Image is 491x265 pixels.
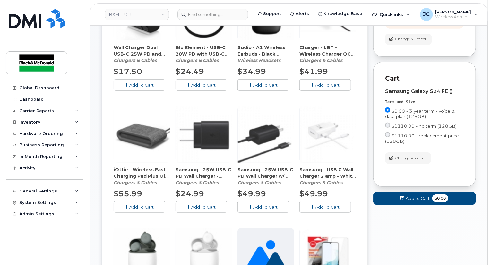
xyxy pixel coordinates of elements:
[237,44,294,64] div: Sudio - A1 Wireless Earbuds - Black (CAHEBE000061)
[237,180,280,185] em: Chargers & Cables
[254,82,278,88] span: Add To Cart
[253,7,286,20] a: Support
[299,79,351,90] button: Add To Cart
[385,152,431,164] button: Change Product
[299,189,328,198] span: $49.99
[176,44,232,57] span: Blu Element - USB-C 20W PD with USB-C Cable 4ft Wall Charger - Black (CAHCPZ000096)
[254,204,278,209] span: Add To Cart
[237,79,289,90] button: Add To Cart
[299,167,356,186] div: Samsung - USB C Wall Charger 2 amp - White (CAHCPZ000055)
[176,106,232,163] img: accessory36708.JPG
[299,167,356,179] span: Samsung - USB C Wall Charger 2 amp - White (CAHCPZ000055)
[385,107,390,113] input: $0.00 - 3 year term - voice & data plan (128GB)
[114,167,170,179] span: iOttie - Wireless Fast Charging Pad Plus Qi (10W) - Grey (CAHCLI000064)
[385,34,432,45] button: Change Number
[237,167,294,186] div: Samsung - 25W USB-C PD Wall Charger w/ USB-C cable - Black - OEM (CAHCPZ000082)
[114,57,157,63] em: Chargers & Cables
[385,108,455,119] span: $0.00 - 3 year term - voice & data plan (128GB)
[130,82,154,88] span: Add To Cart
[299,180,342,185] em: Chargers & Cables
[380,12,403,17] span: Quicklinks
[176,57,219,63] em: Chargers & Cables
[296,11,309,17] span: Alerts
[314,7,367,20] a: Knowledge Base
[286,7,314,20] a: Alerts
[435,9,471,14] span: [PERSON_NAME]
[406,195,430,201] span: Add to Cart
[114,201,165,212] button: Add To Cart
[299,201,351,212] button: Add To Cart
[238,106,294,163] img: accessory36709.JPG
[176,44,232,64] div: Blu Element - USB-C 20W PD with USB-C Cable 4ft Wall Charger - Black (CAHCPZ000096)
[423,11,430,18] span: JC
[300,106,356,163] img: accessory36354.JPG
[299,67,328,76] span: $41.99
[237,167,294,179] span: Samsung - 25W USB-C PD Wall Charger w/ USB-C cable - Black - OEM (CAHCPZ000082)
[114,189,142,198] span: $55.99
[395,36,426,42] span: Change Number
[114,79,165,90] button: Add To Cart
[263,11,281,17] span: Support
[299,57,342,63] em: Chargers & Cables
[114,44,170,57] span: Wall Charger Dual USB-C 25W PD and USB-A Bulk (For Samsung) - Black (CAHCBE000093)
[367,8,414,21] div: Quicklinks
[385,132,390,137] input: $1110.00 - replacement price (128GB)
[176,167,232,186] div: Samsung - 25W USB-C PD Wall Charger - Black - OEM - No Cable - (CAHCPZ000081)
[385,74,464,83] p: Cart
[114,180,157,185] em: Chargers & Cables
[176,79,227,90] button: Add To Cart
[114,44,170,64] div: Wall Charger Dual USB-C 25W PD and USB-A Bulk (For Samsung) - Black (CAHCBE000093)
[192,204,216,209] span: Add To Cart
[176,189,204,198] span: $24.99
[385,133,459,144] span: $1110.00 - replacement price (128GB)
[385,123,390,128] input: $1110.00 - no term (128GB)
[237,57,280,63] em: Wireless Headsets
[237,44,294,57] span: Sudio - A1 Wireless Earbuds - Black (CAHEBE000061)
[315,204,340,209] span: Add To Cart
[114,106,170,163] img: accessory36554.JPG
[177,9,248,20] input: Find something...
[237,201,289,212] button: Add To Cart
[237,67,266,76] span: $34.99
[385,99,464,105] div: Term and Size
[385,89,464,94] div: Samsung Galaxy S24 FE ()
[176,167,232,179] span: Samsung - 25W USB-C PD Wall Charger - Black - OEM - No Cable - (CAHCPZ000081)
[176,67,204,76] span: $24.49
[176,180,219,185] em: Chargers & Cables
[315,82,340,88] span: Add To Cart
[299,44,356,64] div: Charger - LBT - Wireless Charger QC 2.0 15W (CAHCLI000058)
[176,201,227,212] button: Add To Cart
[395,155,426,161] span: Change Product
[392,124,457,129] span: $1110.00 - no term (128GB)
[237,189,266,198] span: $49.99
[416,8,483,21] div: Jackie Cox
[114,67,142,76] span: $17.50
[373,192,476,205] button: Add to Cart $0.00
[299,44,356,57] span: Charger - LBT - Wireless Charger QC 2.0 15W (CAHCLI000058)
[192,82,216,88] span: Add To Cart
[114,167,170,186] div: iOttie - Wireless Fast Charging Pad Plus Qi (10W) - Grey (CAHCLI000064)
[435,14,471,20] span: Wireless Admin
[130,204,154,209] span: Add To Cart
[105,9,169,20] a: B&M - PGR
[432,194,448,202] span: $0.00
[323,11,362,17] span: Knowledge Base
